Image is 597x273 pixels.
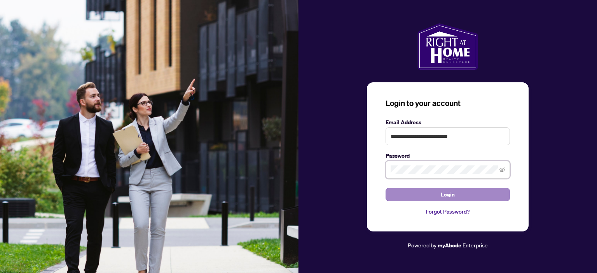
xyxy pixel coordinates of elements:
span: Login [441,188,455,201]
label: Password [386,151,510,160]
a: myAbode [438,241,461,250]
label: Email Address [386,118,510,127]
h3: Login to your account [386,98,510,109]
a: Forgot Password? [386,207,510,216]
span: eye-invisible [499,167,505,172]
img: ma-logo [417,23,478,70]
button: Login [386,188,510,201]
span: Powered by [408,242,436,249]
span: Enterprise [463,242,488,249]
